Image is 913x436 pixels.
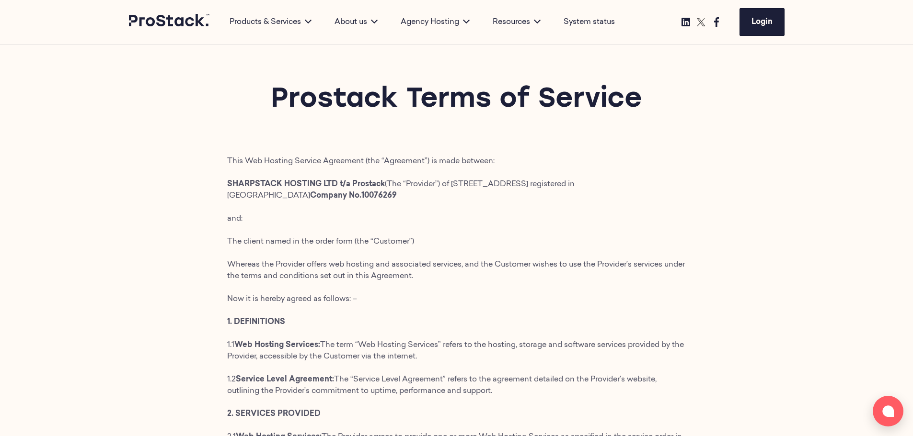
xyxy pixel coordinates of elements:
strong: Company No.10076269 [310,192,397,200]
strong: Web Hosting Services: [234,341,320,349]
strong: SHARPSTACK HOSTING LTD t/a Prostack [227,180,385,188]
div: About us [323,16,389,28]
strong: Service Level Agreement: [236,376,334,383]
button: Open chat window [873,396,903,426]
a: System status [564,16,615,28]
span: Login [751,18,773,26]
div: Agency Hosting [389,16,481,28]
strong: 2. SERVICES PROVIDED [227,410,321,418]
a: Login [740,8,785,36]
div: Products & Services [218,16,323,28]
a: Prostack logo [129,14,210,30]
h1: Prostack Terms of Service [129,83,785,117]
strong: 1. DEFINITIONS [227,318,285,326]
div: Resources [481,16,552,28]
